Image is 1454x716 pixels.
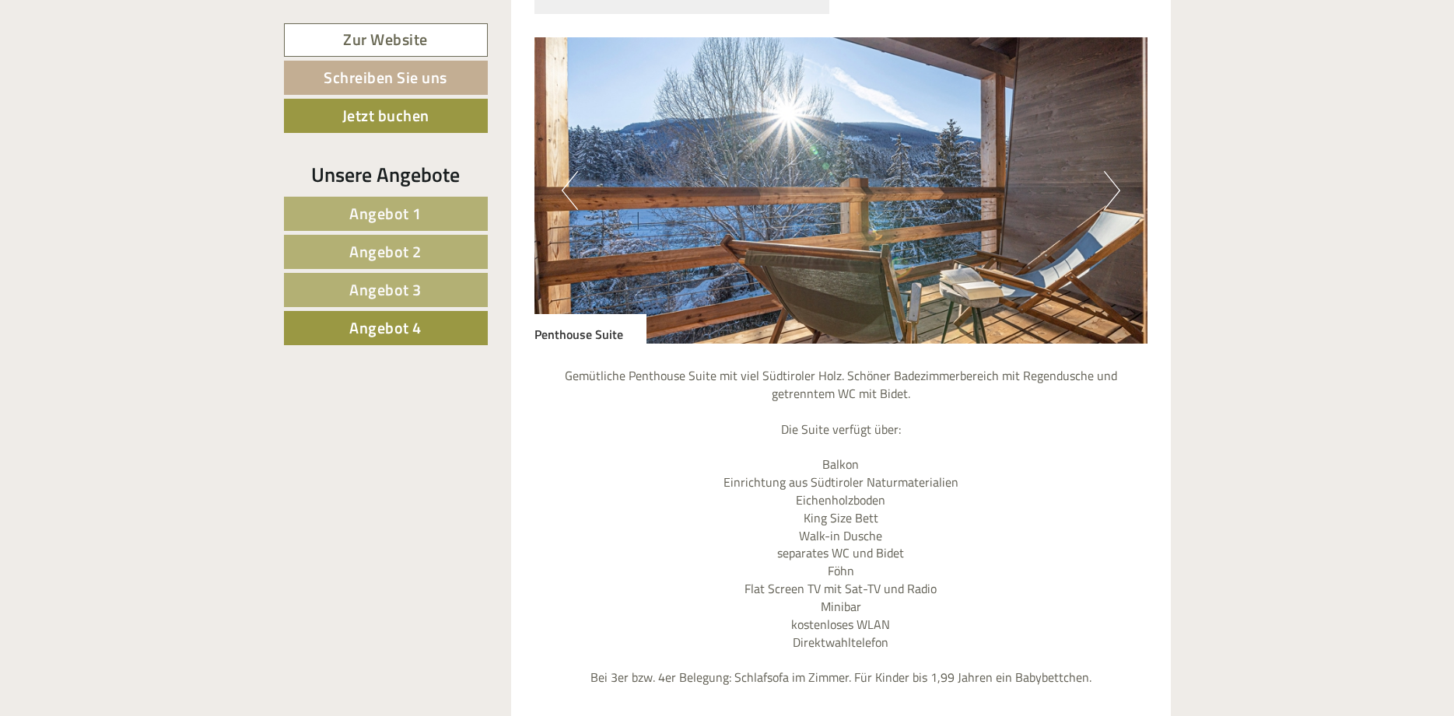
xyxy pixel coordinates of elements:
[284,99,488,133] a: Jetzt buchen
[1104,171,1120,210] button: Next
[284,61,488,95] a: Schreiben Sie uns
[284,23,488,57] a: Zur Website
[534,314,646,344] div: Penthouse Suite
[349,239,422,264] span: Angebot 2
[562,171,578,210] button: Previous
[349,316,422,340] span: Angebot 4
[349,278,422,302] span: Angebot 3
[534,37,1147,344] img: image
[284,160,488,189] div: Unsere Angebote
[349,201,422,225] span: Angebot 1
